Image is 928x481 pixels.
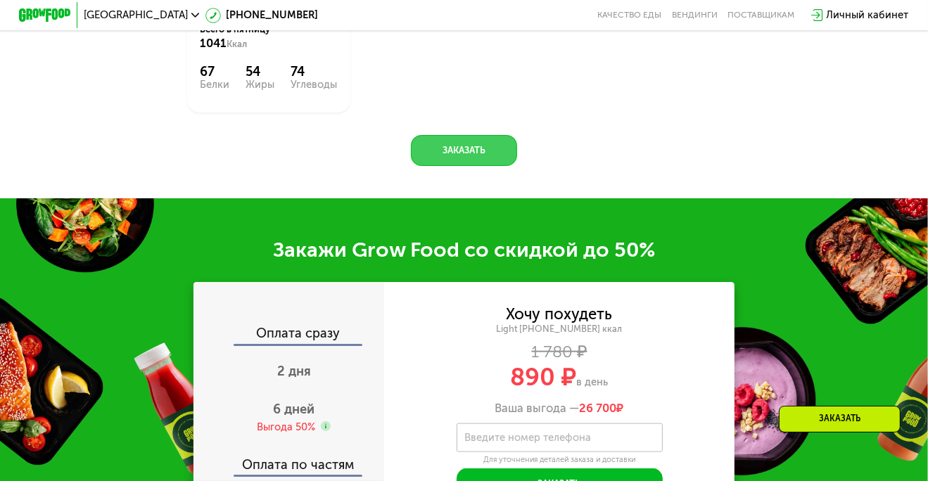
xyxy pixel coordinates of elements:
[384,402,735,416] div: Ваша выгода —
[577,376,609,388] span: в день
[200,64,229,79] div: 67
[195,327,384,344] div: Оплата сразу
[200,79,229,90] div: Белки
[205,8,318,23] a: [PHONE_NUMBER]
[457,455,663,465] div: Для уточнения деталей заказа и доставки
[728,10,795,20] div: поставщикам
[597,10,661,20] a: Качество еды
[257,420,315,434] div: Выгода 50%
[200,23,337,51] div: Всего в пятницу
[200,37,227,50] span: 1041
[827,8,909,23] div: Личный кабинет
[227,39,247,49] span: Ккал
[580,402,617,415] span: 26 700
[464,434,591,441] label: Введите номер телефона
[779,406,901,432] div: Заказать
[195,445,384,475] div: Оплата по частям
[291,79,337,90] div: Углеводы
[507,307,613,321] div: Хочу похудеть
[246,79,274,90] div: Жиры
[273,402,314,417] span: 6 дней
[511,362,577,392] span: 890 ₽
[672,10,718,20] a: Вендинги
[84,10,188,20] span: [GEOGRAPHIC_DATA]
[246,64,274,79] div: 54
[291,64,337,79] div: 74
[384,323,735,335] div: Light [PHONE_NUMBER] ккал
[580,402,624,416] span: ₽
[411,135,517,166] button: Заказать
[277,364,311,379] span: 2 дня
[384,345,735,359] div: 1 780 ₽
